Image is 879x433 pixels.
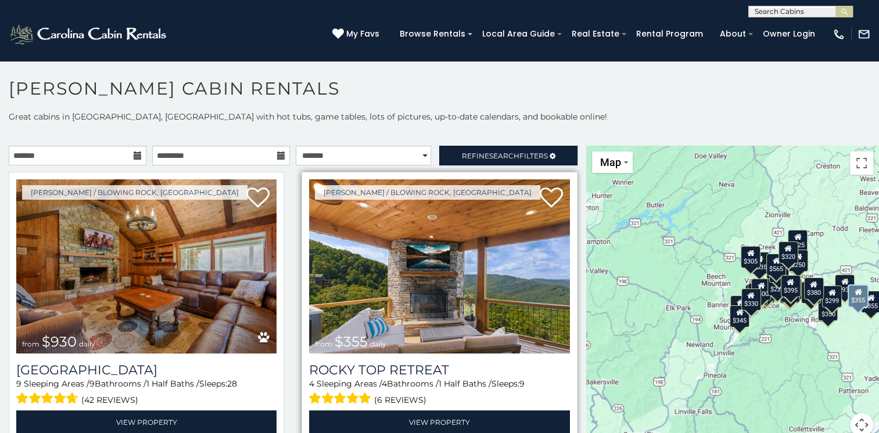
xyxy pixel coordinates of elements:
[370,340,386,348] span: daily
[818,298,838,320] div: $350
[833,28,845,41] img: phone-regular-white.png
[566,25,625,43] a: Real Estate
[227,378,237,389] span: 28
[767,274,787,296] div: $225
[476,25,561,43] a: Local Area Guide
[16,179,277,353] a: Appalachian Mountain Lodge from $930 daily
[374,392,426,407] span: (6 reviews)
[780,281,799,303] div: $315
[382,378,387,389] span: 4
[489,151,519,160] span: Search
[315,340,332,348] span: from
[757,25,821,43] a: Owner Login
[439,146,577,165] a: RefineSearchFilters
[730,295,750,317] div: $375
[346,28,379,40] span: My Favs
[439,378,491,389] span: 1 Half Baths /
[858,28,870,41] img: mail-regular-white.png
[16,362,277,378] h3: Appalachian Mountain Lodge
[788,229,808,251] div: $525
[801,281,821,303] div: $695
[79,340,95,348] span: daily
[766,254,786,276] div: $565
[519,378,525,389] span: 9
[835,274,855,296] div: $930
[89,378,95,389] span: 9
[822,286,842,308] div: $299
[780,280,800,302] div: $480
[394,25,471,43] a: Browse Rentals
[730,305,749,327] div: $345
[540,186,563,211] a: Add to favorites
[309,378,314,389] span: 4
[16,378,21,389] span: 9
[781,275,801,297] div: $395
[22,185,247,200] a: [PERSON_NAME] / Blowing Rock, [GEOGRAPHIC_DATA]
[630,25,709,43] a: Rental Program
[749,252,769,274] div: $635
[848,284,869,307] div: $355
[600,156,621,168] span: Map
[9,23,170,46] img: White-1-2.png
[146,378,199,389] span: 1 Half Baths /
[332,28,382,41] a: My Favs
[16,378,277,407] div: Sleeping Areas / Bathrooms / Sleeps:
[788,250,808,272] div: $250
[462,151,548,160] span: Refine Filters
[769,260,788,282] div: $210
[741,246,760,268] div: $305
[335,333,368,350] span: $355
[309,362,569,378] a: Rocky Top Retreat
[309,179,569,353] img: Rocky Top Retreat
[16,179,277,353] img: Appalachian Mountain Lodge
[751,279,771,301] div: $400
[592,151,633,173] button: Change map style
[714,25,752,43] a: About
[42,333,77,350] span: $930
[741,288,761,311] div: $330
[315,185,540,200] a: [PERSON_NAME] / Blowing Rock, [GEOGRAPHIC_DATA]
[309,378,569,407] div: Sleeping Areas / Bathrooms / Sleeps:
[803,277,823,299] div: $380
[246,186,270,211] a: Add to favorites
[16,362,277,378] a: [GEOGRAPHIC_DATA]
[850,151,873,175] button: Toggle fullscreen view
[81,392,138,407] span: (42 reviews)
[309,179,569,353] a: Rocky Top Retreat from $355 daily
[778,241,798,263] div: $320
[22,340,40,348] span: from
